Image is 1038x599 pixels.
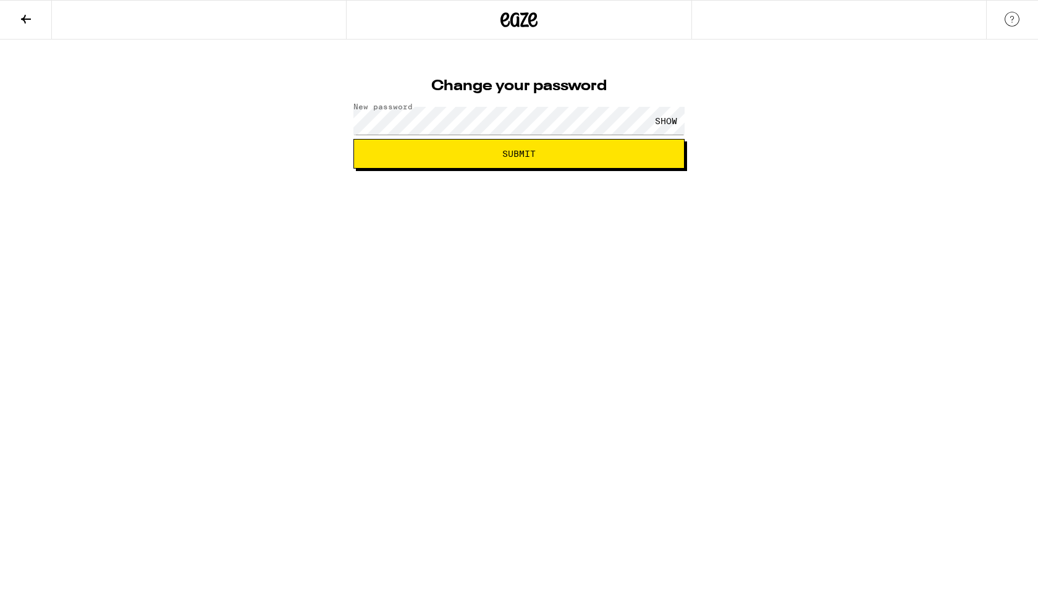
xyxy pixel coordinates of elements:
[353,103,413,111] label: New password
[353,79,685,94] h1: Change your password
[353,139,685,169] button: Submit
[502,149,536,158] span: Submit
[7,9,89,19] span: Hi. Need any help?
[648,107,685,135] div: SHOW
